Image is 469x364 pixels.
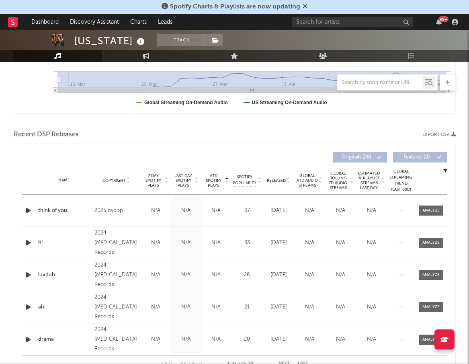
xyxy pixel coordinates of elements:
[173,303,199,311] div: N/A
[173,207,199,215] div: N/A
[143,239,169,247] div: N/A
[438,16,449,22] div: 99 +
[94,293,138,322] div: 2024 [MEDICAL_DATA] Records
[173,173,194,188] span: Last Day Spotify Plays
[38,271,91,279] a: luvdub
[398,155,435,160] span: Features ( 0 )
[358,335,385,343] div: N/A
[14,130,79,140] span: Recent DSP Releases
[296,207,323,215] div: N/A
[94,206,138,216] div: 2025 nypop
[173,335,199,343] div: N/A
[265,335,292,343] div: [DATE]
[327,303,354,311] div: N/A
[267,178,286,183] span: Released
[203,239,229,247] div: N/A
[338,80,422,86] input: Search by song name or URL
[143,173,164,188] span: 7 Day Spotify Plays
[143,335,169,343] div: N/A
[102,178,126,183] span: Copyright
[327,335,354,343] div: N/A
[358,303,385,311] div: N/A
[94,325,138,354] div: 2024 [MEDICAL_DATA] Records
[265,239,292,247] div: [DATE]
[422,132,456,137] button: Export CSV
[157,34,207,46] button: Track
[143,303,169,311] div: N/A
[296,173,318,188] span: Global ATD Audio Streams
[358,207,385,215] div: N/A
[173,239,199,247] div: N/A
[233,239,261,247] div: 33
[292,17,413,27] input: Search for artists
[94,228,138,257] div: 2024 [MEDICAL_DATA] Records
[26,14,64,30] a: Dashboard
[38,239,91,247] a: hi
[333,152,387,162] button: Originals(28)
[170,4,300,10] span: Spotify Charts & Playlists are now updating
[252,100,327,105] text: US Streaming On-Demand Audio
[173,271,199,279] div: N/A
[64,14,125,30] a: Discovery Assistant
[94,261,138,290] div: 2024 [MEDICAL_DATA] Records
[203,335,229,343] div: N/A
[233,335,261,343] div: 20
[265,303,292,311] div: [DATE]
[358,271,385,279] div: N/A
[265,271,292,279] div: [DATE]
[358,171,380,190] span: Estimated % Playlist Streams Last Day
[74,34,147,47] div: [US_STATE]
[203,271,229,279] div: N/A
[38,303,91,311] a: ah
[38,177,91,183] div: Name
[203,207,229,215] div: N/A
[38,335,91,343] a: drama
[143,271,169,279] div: N/A
[327,239,354,247] div: N/A
[296,239,323,247] div: N/A
[152,14,178,30] a: Leads
[144,100,228,105] text: Global Streaming On-Demand Audio
[233,207,261,215] div: 37
[327,271,354,279] div: N/A
[338,155,375,160] span: Originals ( 28 )
[327,207,354,215] div: N/A
[143,207,169,215] div: N/A
[296,303,323,311] div: N/A
[203,173,224,188] span: ATD Spotify Plays
[233,303,261,311] div: 21
[38,207,91,215] a: think of you
[296,335,323,343] div: N/A
[265,207,292,215] div: [DATE]
[296,271,323,279] div: N/A
[327,171,349,190] span: Global Rolling 7D Audio Streams
[393,152,447,162] button: Features(0)
[303,4,307,10] span: Dismiss
[125,14,152,30] a: Charts
[436,19,442,25] button: 99+
[233,174,256,186] span: Spotify Popularity
[389,169,413,193] div: Global Streaming Trend (Last 60D)
[233,271,261,279] div: 28
[358,239,385,247] div: N/A
[203,303,229,311] div: N/A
